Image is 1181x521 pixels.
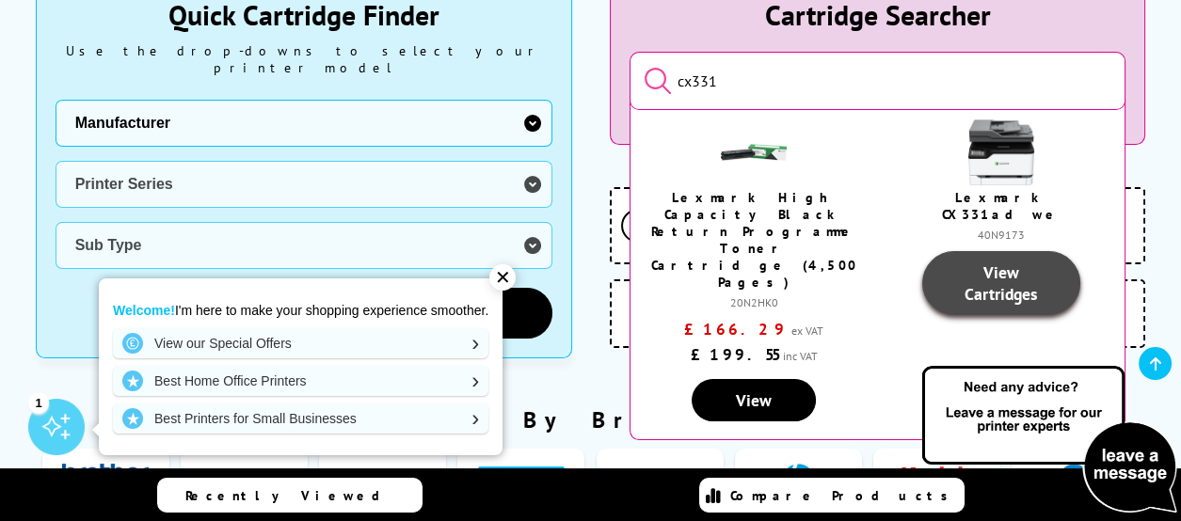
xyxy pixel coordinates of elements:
div: Why buy from us? [610,159,1146,178]
img: Kodak [893,463,980,497]
img: Canon [201,463,288,497]
img: Open Live Chat window [918,363,1181,517]
p: I'm here to make your shopping experience smoother. [113,302,488,319]
a: Best Home Office Printers [113,366,488,396]
img: Brother [62,463,149,497]
div: 40N9173 [891,228,1110,242]
img: Epson [616,463,703,497]
span: £199.55 [690,344,777,365]
div: Use the drop-downs to select your printer model [56,42,552,76]
span: Compare Products [730,487,958,504]
a: Lexmark CX331adwe [942,189,1061,223]
a: View Cartridges [922,251,1080,315]
strong: Welcome! [113,303,175,318]
a: Best Printers for Small Businesses [113,403,488,434]
div: 1 [28,392,49,413]
span: ex VAT [791,324,823,338]
a: View our Special Offers [113,328,488,358]
span: Recently Viewed [185,487,399,504]
div: ✕ [489,264,516,291]
span: inc VAT [782,349,817,363]
img: Lexmark-CS-CX-431-Black-RP-Toner-Small.gif [721,119,787,185]
a: Compare Products [699,478,965,513]
a: View [692,379,816,421]
img: Lexmark-CX331adwe-Front-Small.jpg [968,119,1034,185]
span: £166.29 [684,319,787,339]
a: Lexmark High Capacity Black Return Programme Toner Cartridge (4,500 Pages) [650,189,856,291]
a: Recently Viewed [157,478,423,513]
img: Dell [340,463,426,497]
input: Start typing the cartridge or printer's name... [630,52,1126,110]
img: HP [755,463,841,497]
img: Dymo [478,463,565,497]
h2: Shop By Brand [36,405,1146,434]
div: 20N2HK0 [645,295,864,309]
